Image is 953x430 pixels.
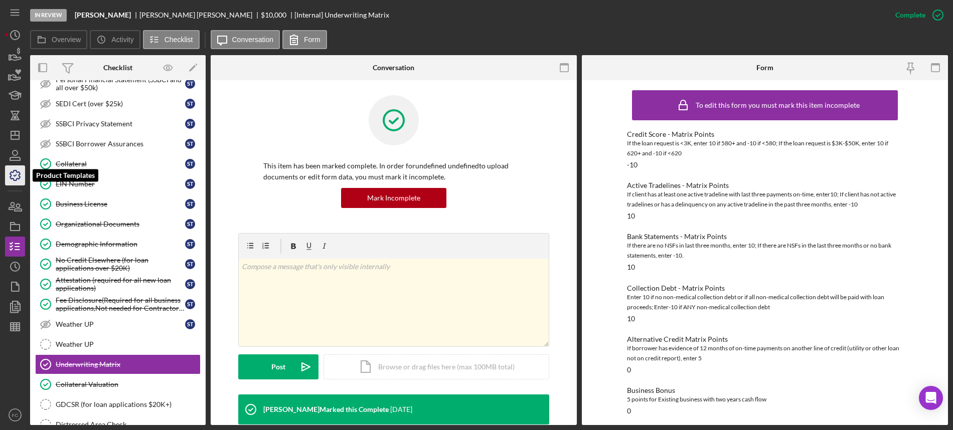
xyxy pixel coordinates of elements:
span: $10,000 [261,11,286,19]
div: Attestation (required for all new loan applications) [56,276,185,292]
button: FC [5,405,25,425]
div: S T [185,159,195,169]
div: 0 [627,366,631,374]
a: Collateral Valuation [35,374,201,394]
text: FC [12,412,19,418]
a: CollateralST [35,154,201,174]
div: Organizational Documents [56,220,185,228]
div: S T [185,279,195,289]
div: -10 [627,161,638,169]
div: S T [185,139,195,149]
button: Checklist [143,30,200,49]
div: Post [271,354,285,379]
div: S T [185,219,195,229]
button: Post [238,354,319,379]
div: To edit this form you must mark this item incomplete [696,101,860,109]
div: Conversation [373,64,414,72]
div: SEDI Cert (over $25k) [56,100,185,108]
div: Weather UP [56,340,200,348]
div: [PERSON_NAME] Marked this Complete [263,405,389,413]
div: Alternative Credit Matrix Points [627,335,903,343]
a: SSBCI Privacy StatementST [35,114,201,134]
div: S T [185,319,195,329]
button: Conversation [211,30,280,49]
label: Overview [52,36,81,44]
a: Fee Disclosure(Required for all business applications,Not needed for Contractor loans)ST [35,294,201,314]
button: Mark Incomplete [341,188,446,208]
a: Business LicenseST [35,194,201,214]
a: No Credit Elsewhere (for loan applications over $20K)ST [35,254,201,274]
div: Business License [56,200,185,208]
div: Active Tradelines - Matrix Points [627,181,903,189]
div: Checklist [103,64,132,72]
div: Bank Statements - Matrix Points [627,233,903,241]
div: If client has at least one active tradeline with last three payments on-time, enter10; If client ... [627,189,903,209]
div: S T [185,99,195,109]
div: EIN Number [56,180,185,188]
div: If the loan request is <3K, enter 10 if 580+ and -10 if <580; If the loan request is $3K-$50K, en... [627,138,903,158]
div: [Internal] Underwriting Matrix [294,11,389,19]
div: S T [185,79,195,89]
div: S T [185,299,195,309]
div: If borrower has evidence of 12 months of on-time payments on another line of credit (utility or o... [627,343,903,363]
button: Complete [885,5,948,25]
div: 5 points for Existing business with two years cash flow [627,394,903,404]
div: Business Bonus [627,386,903,394]
div: Mark Incomplete [367,188,420,208]
a: Weather UPST [35,314,201,334]
div: Underwriting Matrix [56,360,200,368]
div: Collateral [56,160,185,168]
label: Form [304,36,321,44]
div: Weather UP [56,320,185,328]
div: S T [185,239,195,249]
a: Weather UP [35,334,201,354]
div: Personal Financial Statement (SSBCI and all over $50k) [56,76,185,92]
div: In Review [30,9,67,22]
label: Checklist [165,36,193,44]
div: Collateral Valuation [56,380,200,388]
div: S T [185,259,195,269]
time: 2025-09-16 18:46 [390,405,412,413]
div: Enter 10 if no non-medical collection debt or if all non-medical collection debt will be paid wit... [627,292,903,312]
div: [PERSON_NAME] [PERSON_NAME] [139,11,261,19]
div: S T [185,119,195,129]
div: Demographic Information [56,240,185,248]
p: This item has been marked complete. In order for undefined undefined to upload documents or edit ... [263,160,524,183]
div: Distressed Area Check [56,420,200,428]
a: SEDI Cert (over $25k)ST [35,94,201,114]
div: 0 [627,407,631,415]
a: Personal Financial Statement (SSBCI and all over $50k)ST [35,74,201,94]
div: No Credit Elsewhere (for loan applications over $20K) [56,256,185,272]
div: GDCSR (for loan applications $20K+) [56,400,200,408]
div: S T [185,179,195,189]
button: Activity [90,30,140,49]
div: Open Intercom Messenger [919,386,943,410]
a: GDCSR (for loan applications $20K+) [35,394,201,414]
a: EIN NumberST [35,174,201,194]
div: S T [185,199,195,209]
a: Organizational DocumentsST [35,214,201,234]
div: 10 [627,212,635,220]
button: Overview [30,30,87,49]
a: Demographic InformationST [35,234,201,254]
div: 10 [627,263,635,271]
div: Form [756,64,773,72]
label: Conversation [232,36,274,44]
div: Complete [895,5,925,25]
div: Credit Score - Matrix Points [627,130,903,138]
div: SSBCI Privacy Statement [56,120,185,128]
div: SSBCI Borrower Assurances [56,140,185,148]
div: If there are no NSFs in last three months, enter 10; If there are NSFs in the last three months o... [627,241,903,261]
div: Fee Disclosure(Required for all business applications,Not needed for Contractor loans) [56,296,185,312]
div: 10 [627,315,635,323]
a: Underwriting Matrix [35,354,201,374]
a: SSBCI Borrower AssurancesST [35,134,201,154]
a: Attestation (required for all new loan applications)ST [35,274,201,294]
label: Activity [111,36,133,44]
div: Collection Debt - Matrix Points [627,284,903,292]
button: Form [282,30,327,49]
b: [PERSON_NAME] [75,11,131,19]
